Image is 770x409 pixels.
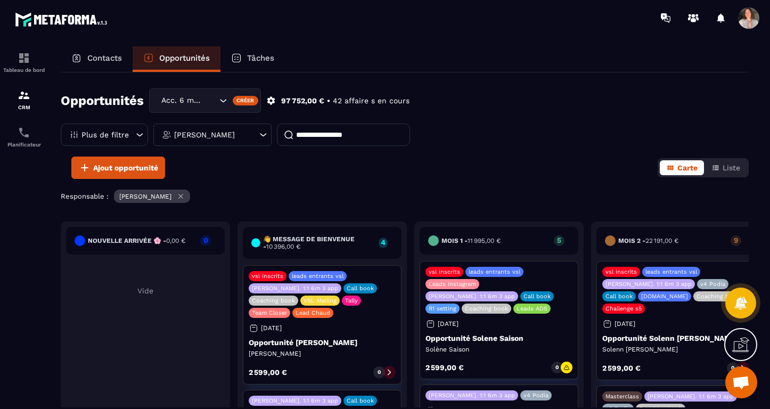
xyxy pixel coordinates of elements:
p: Vide [66,287,225,295]
p: 2 599,00 € [602,364,641,372]
p: • [327,96,330,106]
p: Responsable : [61,192,109,200]
span: Ajout opportunité [93,162,158,173]
p: 42 affaire s en cours [333,96,409,106]
p: vsl inscrits [429,268,460,275]
p: Leads ADS [517,305,547,312]
img: scheduler [18,126,30,139]
p: Opportunité [PERSON_NAME] [249,338,396,347]
a: formationformationTableau de bord [3,44,45,81]
p: 0 [731,364,734,372]
p: [PERSON_NAME]. 1:1 6m 3 app [252,285,338,292]
div: Search for option [149,88,261,113]
p: [DATE] [615,320,635,328]
p: vsl inscrits [605,268,637,275]
p: [DATE] [438,320,458,328]
p: Call book [347,397,374,404]
p: Coaching book [252,297,295,304]
h6: 👋 Message de Bienvenue - [263,235,373,250]
p: CRM [3,104,45,110]
p: Solène Saison [425,345,572,354]
p: [PERSON_NAME] [174,131,235,138]
p: 0 [378,369,381,376]
a: Tâches [220,46,285,72]
p: VSL Mailing [304,297,337,304]
div: Créer [233,96,259,105]
p: [PERSON_NAME]. 1:1 6m 3 app [605,281,692,288]
button: Liste [705,160,747,175]
h2: Opportunités [61,90,144,111]
p: Team Closer [252,309,287,316]
img: formation [18,89,30,102]
p: Tableau de bord [3,67,45,73]
p: 97 752,00 € [281,96,324,106]
span: 10 396,00 € [266,243,300,250]
a: formationformationCRM [3,81,45,118]
p: Opportunités [159,53,210,63]
p: Coaching book [465,305,508,312]
img: formation [18,52,30,64]
p: Call book [523,293,551,300]
h6: Mois 1 - [441,237,501,244]
span: Carte [677,163,698,172]
p: Leads Instagram [429,281,476,288]
p: 2 599,00 € [249,369,287,376]
input: Search for option [206,95,217,107]
p: Masterclass [605,393,639,400]
span: Liste [723,163,740,172]
p: 9 [731,236,741,244]
p: [PERSON_NAME] [119,193,171,200]
button: Carte [660,160,704,175]
p: v4 Podia [523,392,548,399]
span: 11 995,00 € [468,237,501,244]
img: logo [15,10,111,29]
button: Ajout opportunité [71,157,165,179]
a: schedulerschedulerPlanificateur [3,118,45,156]
h6: Nouvelle arrivée 🌸 - [88,237,185,244]
div: Ouvrir le chat [725,366,757,398]
p: R1 setting [429,305,456,312]
p: v4 Podia [700,281,725,288]
p: Opportunité Solene Saison [425,334,572,342]
p: Planificateur [3,142,45,148]
a: Contacts [61,46,133,72]
p: [PERSON_NAME]. 1:1 6m 3 app [429,392,515,399]
p: Lead Chaud [296,309,330,316]
p: Tally [345,297,358,304]
p: [DOMAIN_NAME] [641,293,688,300]
p: [DATE] [261,324,282,332]
p: leads entrants vsl [292,273,343,280]
p: Call book [347,285,374,292]
p: leads entrants vsl [645,268,697,275]
p: Plus de filtre [81,131,129,138]
p: [PERSON_NAME]. 1:1 6m 3 app [648,393,734,400]
p: [PERSON_NAME] [249,349,396,358]
p: 5 [554,236,564,244]
p: Opportunité Solenn [PERSON_NAME] [602,334,749,342]
span: Acc. 6 mois - 3 appels [159,95,206,107]
h6: Mois 2 - [618,237,678,244]
p: Challenge s5 [605,305,642,312]
p: 0 [555,364,559,371]
p: leads entrants vsl [469,268,520,275]
p: Coaching book [697,293,740,300]
p: Solenn [PERSON_NAME] [602,345,749,354]
p: [PERSON_NAME]. 1:1 6m 3 app [429,293,515,300]
p: Contacts [87,53,122,63]
p: vsl inscrits [252,273,283,280]
p: 4 [379,239,388,246]
span: 22 191,00 € [645,237,678,244]
p: 2 599,00 € [425,364,464,371]
p: [PERSON_NAME]. 1:1 6m 3 app [252,397,338,404]
a: Opportunités [133,46,220,72]
p: 0 [200,236,211,244]
p: Tâches [247,53,274,63]
p: Call book [605,293,633,300]
span: 0,00 € [166,237,185,244]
